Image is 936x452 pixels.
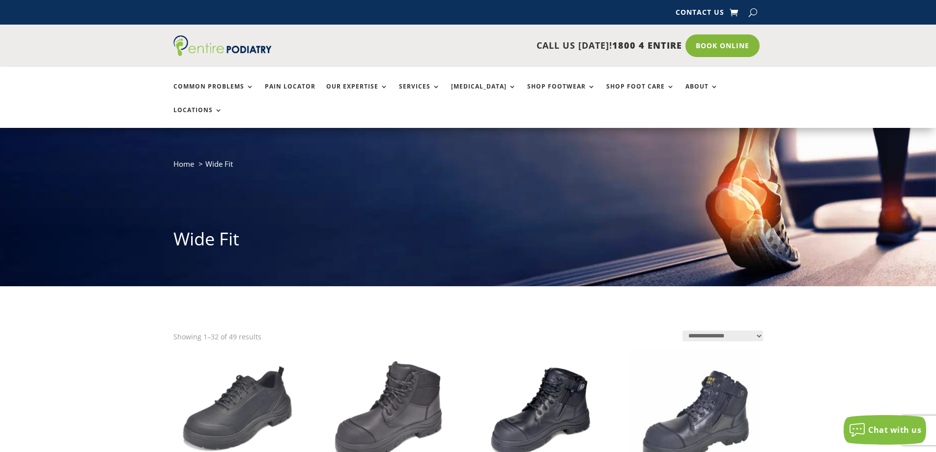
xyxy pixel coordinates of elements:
a: Services [399,83,440,104]
span: Wide Fit [205,159,233,169]
a: Shop Footwear [527,83,596,104]
nav: breadcrumb [173,157,763,178]
a: Entire Podiatry [173,48,272,58]
span: Chat with us [868,424,921,435]
a: [MEDICAL_DATA] [451,83,516,104]
p: Showing 1–32 of 49 results [173,331,261,343]
a: Shop Foot Care [606,83,675,104]
a: About [685,83,718,104]
select: Shop order [682,331,763,341]
a: Common Problems [173,83,254,104]
span: 1800 4 ENTIRE [612,39,682,51]
a: Home [173,159,194,169]
a: Book Online [685,34,760,57]
a: Contact Us [676,9,724,20]
a: Locations [173,107,223,128]
p: CALL US [DATE]! [310,39,682,52]
img: logo (1) [173,35,272,56]
a: Pain Locator [265,83,315,104]
button: Chat with us [844,415,926,445]
a: Our Expertise [326,83,388,104]
h1: Wide Fit [173,227,763,256]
